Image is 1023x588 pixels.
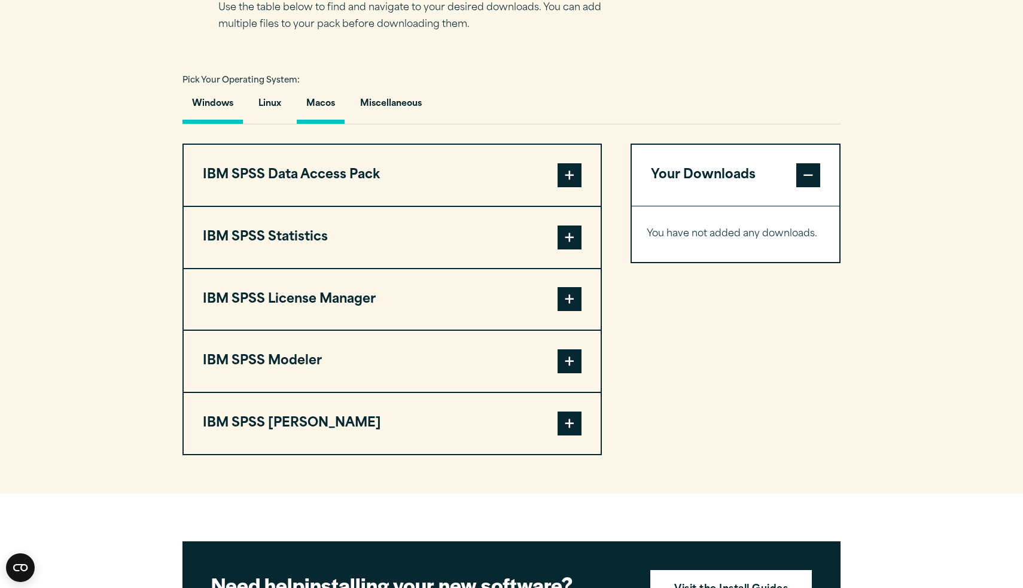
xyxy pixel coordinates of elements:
[297,90,345,124] button: Macos
[184,269,601,330] button: IBM SPSS License Manager
[632,145,839,206] button: Your Downloads
[182,77,300,84] span: Pick Your Operating System:
[184,331,601,392] button: IBM SPSS Modeler
[632,206,839,262] div: Your Downloads
[647,226,824,243] p: You have not added any downloads.
[182,90,243,124] button: Windows
[184,145,601,206] button: IBM SPSS Data Access Pack
[184,207,601,268] button: IBM SPSS Statistics
[351,90,431,124] button: Miscellaneous
[184,393,601,454] button: IBM SPSS [PERSON_NAME]
[6,553,35,582] button: Open CMP widget
[249,90,291,124] button: Linux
